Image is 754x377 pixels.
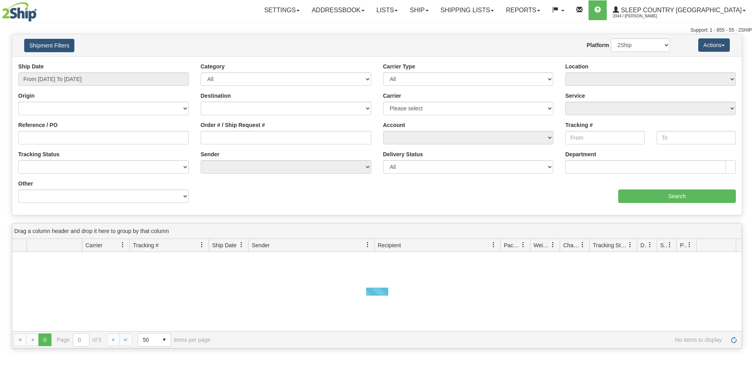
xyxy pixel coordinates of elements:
[222,337,722,343] span: No items to display
[38,333,51,346] span: Page 0
[623,238,637,252] a: Tracking Status filter column settings
[138,333,211,347] span: items per page
[258,0,306,20] a: Settings
[587,41,609,49] label: Platform
[18,180,33,188] label: Other
[660,241,667,249] span: Shipment Issues
[383,121,405,129] label: Account
[383,92,401,100] label: Carrier
[361,238,374,252] a: Sender filter column settings
[57,333,102,347] span: Page of 0
[212,241,236,249] span: Ship Date
[607,0,752,20] a: Sleep Country [GEOGRAPHIC_DATA] 2044 / [PERSON_NAME]
[370,0,404,20] a: Lists
[383,150,423,158] label: Delivery Status
[143,336,153,344] span: 50
[565,150,596,158] label: Department
[565,131,644,144] input: From
[235,238,248,252] a: Ship Date filter column settings
[698,38,730,52] button: Actions
[133,241,159,249] span: Tracking #
[306,0,370,20] a: Addressbook
[657,131,736,144] input: To
[138,333,171,347] span: Page sizes drop down
[158,333,171,346] span: select
[2,27,752,34] div: Support: 1 - 855 - 55 - 2SHIP
[534,241,550,249] span: Weight
[404,0,434,20] a: Ship
[116,238,129,252] a: Carrier filter column settings
[500,0,546,20] a: Reports
[613,12,672,20] span: 2044 / [PERSON_NAME]
[201,92,231,100] label: Destination
[563,241,580,249] span: Charge
[643,238,657,252] a: Delivery Status filter column settings
[593,241,627,249] span: Tracking Status
[18,63,44,70] label: Ship Date
[85,241,103,249] span: Carrier
[201,150,219,158] label: Sender
[576,238,589,252] a: Charge filter column settings
[18,150,59,158] label: Tracking Status
[680,241,687,249] span: Pickup Status
[619,7,742,13] span: Sleep Country [GEOGRAPHIC_DATA]
[201,63,225,70] label: Category
[252,241,270,249] span: Sender
[683,238,696,252] a: Pickup Status filter column settings
[565,121,593,129] label: Tracking #
[727,333,740,346] a: Refresh
[640,241,647,249] span: Delivery Status
[565,63,588,70] label: Location
[504,241,520,249] span: Packages
[565,92,585,100] label: Service
[18,121,58,129] label: Reference / PO
[383,63,415,70] label: Carrier Type
[201,121,265,129] label: Order # / Ship Request #
[2,2,37,22] img: logo2044.jpg
[546,238,560,252] a: Weight filter column settings
[736,148,753,229] iframe: chat widget
[435,0,500,20] a: Shipping lists
[12,224,742,239] div: grid grouping header
[195,238,209,252] a: Tracking # filter column settings
[618,189,736,203] input: Search
[517,238,530,252] a: Packages filter column settings
[24,39,74,52] button: Shipment Filters
[487,238,500,252] a: Recipient filter column settings
[663,238,676,252] a: Shipment Issues filter column settings
[18,92,34,100] label: Origin
[378,241,401,249] span: Recipient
